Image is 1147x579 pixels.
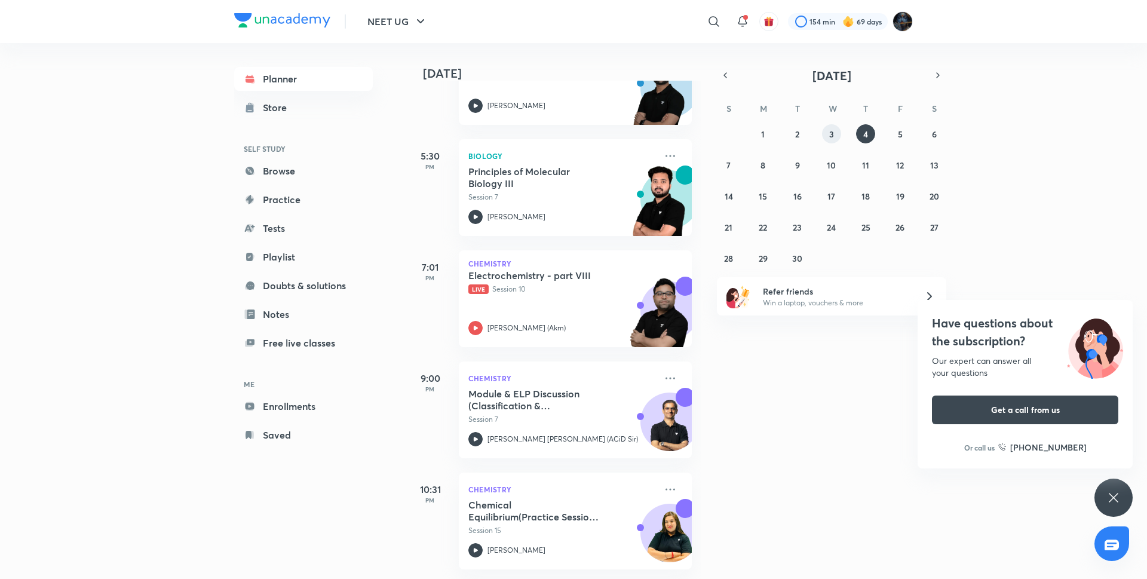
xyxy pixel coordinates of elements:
[719,249,738,268] button: September 28, 2025
[932,314,1118,350] h4: Have questions about the subscription?
[862,160,869,171] abbr: September 11, 2025
[468,260,682,267] p: Chemistry
[793,191,802,202] abbr: September 16, 2025
[234,159,373,183] a: Browse
[753,155,772,174] button: September 8, 2025
[468,284,656,295] p: Session 10
[863,103,868,114] abbr: Thursday
[641,399,698,457] img: Avatar
[468,149,656,163] p: Biology
[719,217,738,237] button: September 21, 2025
[725,191,733,202] abbr: September 14, 2025
[487,212,545,222] p: [PERSON_NAME]
[795,128,799,140] abbr: September 2, 2025
[406,482,454,497] h5: 10:31
[827,160,836,171] abbr: September 10, 2025
[468,414,656,425] p: Session 7
[726,103,731,114] abbr: Sunday
[468,284,489,294] span: Live
[863,128,868,140] abbr: September 4, 2025
[932,103,937,114] abbr: Saturday
[925,124,944,143] button: September 6, 2025
[487,100,545,111] p: [PERSON_NAME]
[856,186,875,206] button: September 18, 2025
[753,186,772,206] button: September 15, 2025
[423,66,704,81] h4: [DATE]
[925,217,944,237] button: September 27, 2025
[930,191,939,202] abbr: September 20, 2025
[487,323,566,333] p: [PERSON_NAME] (Akm)
[896,191,904,202] abbr: September 19, 2025
[829,128,834,140] abbr: September 3, 2025
[759,12,778,31] button: avatar
[930,222,939,233] abbr: September 27, 2025
[759,222,767,233] abbr: September 22, 2025
[964,442,995,453] p: Or call us
[719,155,738,174] button: September 7, 2025
[891,124,910,143] button: September 5, 2025
[734,67,930,84] button: [DATE]
[263,100,294,115] div: Store
[932,128,937,140] abbr: September 6, 2025
[788,124,807,143] button: September 2, 2025
[925,155,944,174] button: September 13, 2025
[234,13,330,27] img: Company Logo
[468,371,656,385] p: Chemistry
[626,277,692,359] img: unacademy
[932,396,1118,424] button: Get a call from us
[795,160,800,171] abbr: September 9, 2025
[234,96,373,120] a: Store
[788,186,807,206] button: September 16, 2025
[925,186,944,206] button: September 20, 2025
[896,160,904,171] abbr: September 12, 2025
[406,371,454,385] h5: 9:00
[468,166,617,189] h5: Principles of Molecular Biology III
[812,68,851,84] span: [DATE]
[998,441,1087,454] a: [PHONE_NUMBER]
[760,103,767,114] abbr: Monday
[861,191,870,202] abbr: September 18, 2025
[753,249,772,268] button: September 29, 2025
[788,155,807,174] button: September 9, 2025
[360,10,435,33] button: NEET UG
[468,192,656,203] p: Session 7
[406,274,454,281] p: PM
[724,253,733,264] abbr: September 28, 2025
[827,191,835,202] abbr: September 17, 2025
[822,155,841,174] button: September 10, 2025
[891,155,910,174] button: September 12, 2025
[234,216,373,240] a: Tests
[891,217,910,237] button: September 26, 2025
[788,217,807,237] button: September 23, 2025
[234,394,373,418] a: Enrollments
[234,139,373,159] h6: SELF STUDY
[725,222,732,233] abbr: September 21, 2025
[234,188,373,212] a: Practice
[930,160,939,171] abbr: September 13, 2025
[234,245,373,269] a: Playlist
[468,482,656,497] p: Chemistry
[932,355,1118,379] div: Our expert can answer all your questions
[898,103,903,114] abbr: Friday
[856,155,875,174] button: September 11, 2025
[406,149,454,163] h5: 5:30
[641,510,698,568] img: Avatar
[842,16,854,27] img: streak
[856,217,875,237] button: September 25, 2025
[891,186,910,206] button: September 19, 2025
[719,186,738,206] button: September 14, 2025
[726,284,750,308] img: referral
[792,253,802,264] abbr: September 30, 2025
[1010,441,1087,454] h6: [PHONE_NUMBER]
[829,103,837,114] abbr: Wednesday
[406,497,454,504] p: PM
[822,124,841,143] button: September 3, 2025
[795,103,800,114] abbr: Tuesday
[234,423,373,447] a: Saved
[234,13,330,30] a: Company Logo
[234,374,373,394] h6: ME
[468,269,617,281] h5: Electrochemistry - part VIII
[822,217,841,237] button: September 24, 2025
[827,222,836,233] abbr: September 24, 2025
[753,124,772,143] button: September 1, 2025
